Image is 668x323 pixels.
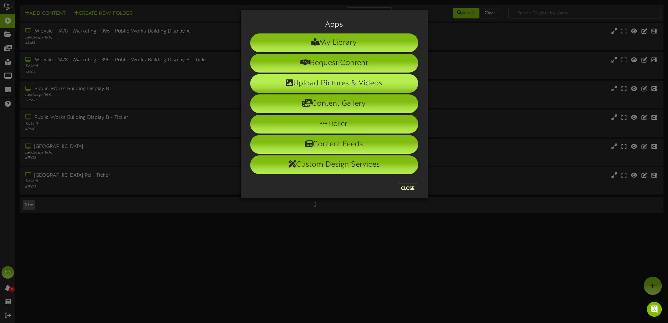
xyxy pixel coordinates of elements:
[250,54,418,73] li: Request Content
[250,94,418,113] li: Content Gallery
[250,21,418,29] h3: Apps
[250,74,418,93] li: Upload Pictures & Videos
[397,184,418,194] button: Close
[250,115,418,134] li: Ticker
[250,135,418,154] li: Content Feeds
[647,302,662,317] div: Open Intercom Messenger
[250,155,418,174] li: Custom Design Services
[250,33,418,52] li: My Library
